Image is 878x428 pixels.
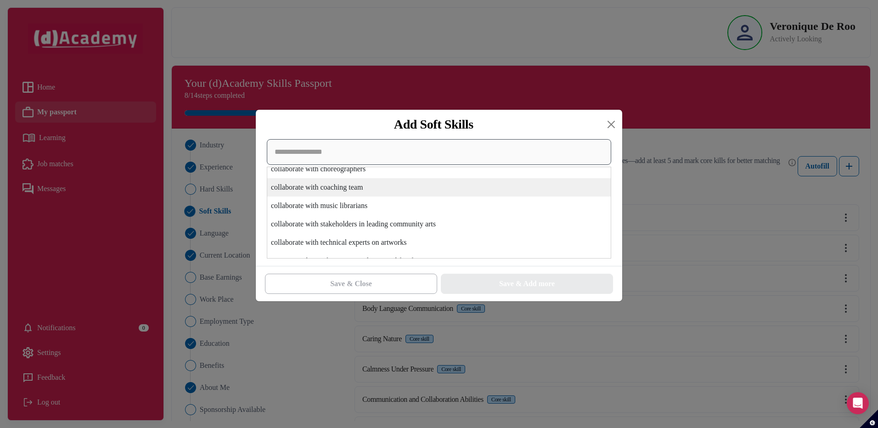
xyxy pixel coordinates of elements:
div: commit to change for a more inclusive and fair future [267,252,611,270]
button: Close [604,117,619,132]
div: collaborate with stakeholders in leading community arts [267,215,611,233]
button: Save & Close [265,274,437,294]
div: collaborate with coaching team [267,178,611,197]
div: Add Soft Skills [263,117,604,132]
div: Open Intercom Messenger [847,392,869,414]
div: Save & Add more [499,278,555,289]
div: collaborate with music librarians [267,197,611,215]
button: Set cookie preferences [860,410,878,428]
div: collaborate with technical experts on artworks [267,233,611,252]
div: collaborate with choreographers [267,160,611,178]
div: Save & Close [330,278,372,289]
button: Save & Add more [441,274,613,294]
